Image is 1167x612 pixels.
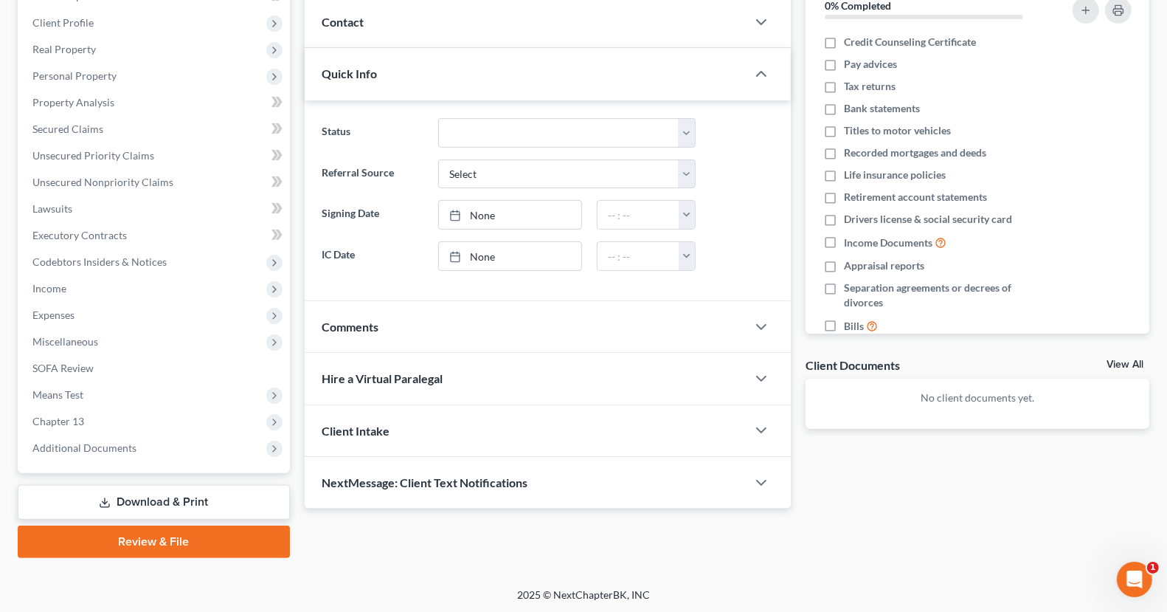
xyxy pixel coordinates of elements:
span: 1 [1147,562,1159,574]
span: Income Documents [844,235,932,250]
span: Retirement account statements [844,190,987,204]
a: Review & File [18,526,290,558]
span: Bills [844,319,864,334]
label: IC Date [315,241,432,271]
span: Income [32,282,66,295]
a: Property Analysis [21,89,290,116]
span: Comments [322,320,379,334]
a: Executory Contracts [21,222,290,249]
span: Pay advices [844,57,897,72]
span: Real Property [32,43,96,55]
span: SOFA Review [32,362,94,374]
label: Signing Date [315,200,432,230]
span: Lawsuits [32,202,72,215]
a: None [439,201,581,229]
span: Life insurance policies [844,168,946,182]
span: Bank statements [844,101,920,116]
input: -- : -- [598,201,679,229]
span: Separation agreements or decrees of divorces [844,281,1050,310]
span: Means Test [32,388,83,401]
span: Secured Claims [32,123,103,135]
span: Executory Contracts [32,229,127,241]
span: Credit Counseling Certificate [844,35,976,49]
span: Personal Property [32,69,117,82]
span: Hire a Virtual Paralegal [322,371,443,385]
span: Tax returns [844,79,896,94]
a: Unsecured Nonpriority Claims [21,169,290,196]
a: SOFA Review [21,355,290,382]
span: Unsecured Priority Claims [32,149,154,162]
div: Client Documents [806,357,900,373]
a: Secured Claims [21,116,290,142]
a: Lawsuits [21,196,290,222]
a: View All [1107,360,1143,370]
span: Expenses [32,309,75,321]
a: None [439,242,581,270]
span: Client Intake [322,424,390,438]
span: Additional Documents [32,441,136,454]
span: NextMessage: Client Text Notifications [322,475,528,489]
span: Appraisal reports [844,258,924,273]
label: Referral Source [315,159,432,189]
span: Client Profile [32,16,94,29]
span: Unsecured Nonpriority Claims [32,176,173,188]
span: Quick Info [322,66,378,80]
span: Contact [322,15,364,29]
span: Chapter 13 [32,415,84,427]
span: Property Analysis [32,96,114,109]
span: Recorded mortgages and deeds [844,145,986,160]
span: Codebtors Insiders & Notices [32,255,167,268]
label: Status [315,118,432,148]
p: No client documents yet. [817,391,1137,405]
a: Unsecured Priority Claims [21,142,290,169]
iframe: Intercom live chat [1117,562,1152,597]
a: Download & Print [18,485,290,520]
span: Miscellaneous [32,335,98,348]
span: Titles to motor vehicles [844,123,951,138]
span: Drivers license & social security card [844,212,1012,227]
input: -- : -- [598,242,679,270]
